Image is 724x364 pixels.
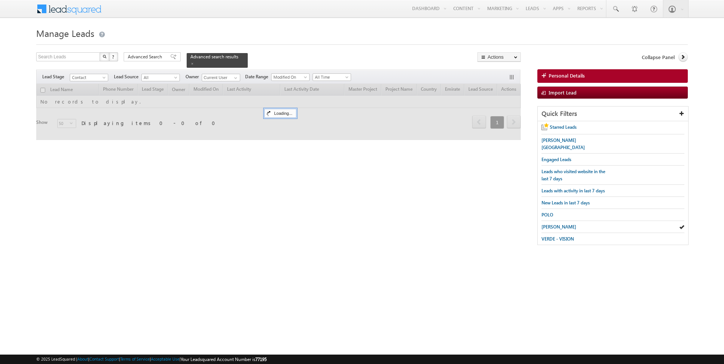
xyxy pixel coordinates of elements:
[264,109,296,118] div: Loading...
[550,124,577,130] span: Starred Leads
[70,74,108,81] a: Contact
[541,236,574,242] span: VERDE - VISION
[120,356,150,361] a: Terms of Service
[541,137,585,150] span: [PERSON_NAME][GEOGRAPHIC_DATA]
[541,200,590,206] span: New Leads in last 7 days
[642,54,675,61] span: Collapse Panel
[477,52,521,62] button: Actions
[271,74,307,81] span: Modified On
[70,74,106,81] span: Contact
[181,356,267,362] span: Your Leadsquared Account Number is
[114,73,141,80] span: Lead Source
[202,74,240,81] input: Type to Search
[36,356,267,363] span: © 2025 LeadSquared | | | | |
[541,157,571,162] span: Engaged Leads
[245,73,271,80] span: Date Range
[541,169,605,181] span: Leads who visited website in the last 7 days
[537,69,688,83] a: Personal Details
[128,53,164,60] span: Advanced Search
[77,356,88,361] a: About
[541,212,553,218] span: POLO
[151,356,179,361] a: Acceptable Use
[230,74,239,82] a: Show All Items
[142,74,178,81] span: All
[271,73,310,81] a: Modified On
[89,356,119,361] a: Contact Support
[313,73,351,81] a: All Time
[109,52,118,61] button: ?
[313,74,349,81] span: All Time
[541,224,576,230] span: [PERSON_NAME]
[141,74,180,81] a: All
[103,55,106,58] img: Search
[190,54,238,59] span: Advanced search results
[42,73,70,80] span: Lead Stage
[538,107,688,121] div: Quick Filters
[186,73,202,80] span: Owner
[541,188,605,193] span: Leads with activity in last 7 days
[255,356,267,362] span: 77195
[112,53,115,60] span: ?
[36,27,94,39] span: Manage Leads
[549,89,577,96] span: Import Lead
[549,72,585,79] span: Personal Details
